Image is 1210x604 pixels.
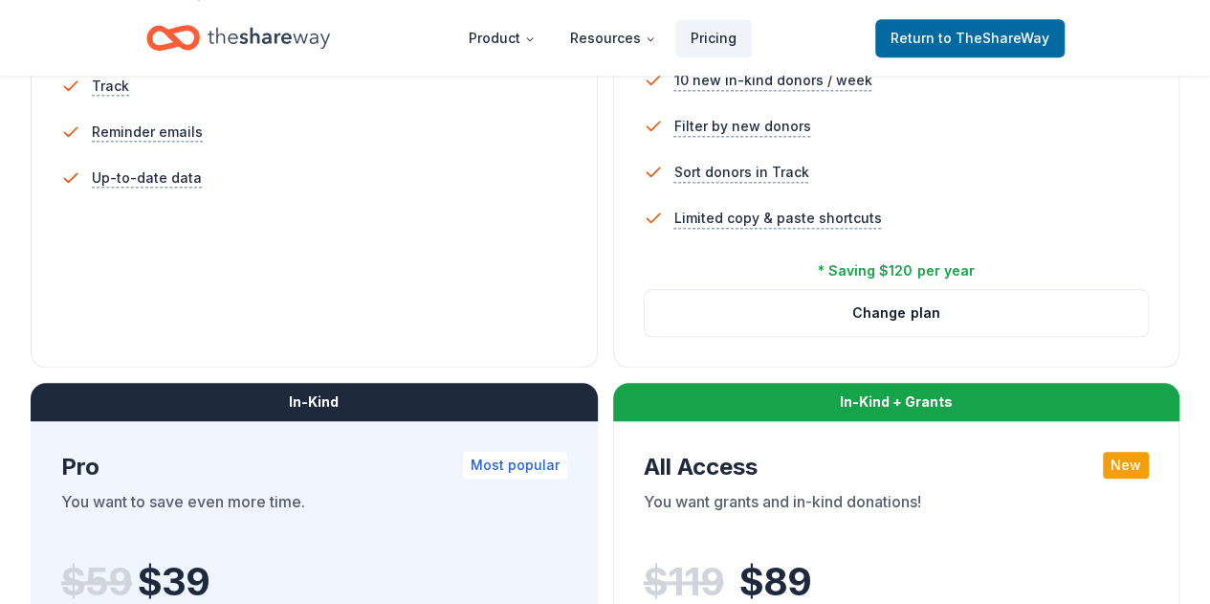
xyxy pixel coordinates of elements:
[453,19,551,57] button: Product
[92,75,129,98] span: Track
[674,115,811,138] span: Filter by new donors
[674,69,872,92] span: 10 new in-kind donors / week
[1103,452,1149,479] div: New
[675,19,752,57] a: Pricing
[61,452,567,482] div: Pro
[674,207,882,230] span: Limited copy & paste shortcuts
[555,19,671,57] button: Resources
[92,167,202,190] span: Up-to-date data
[463,452,567,479] div: Most popular
[645,290,1149,336] button: Change plan
[674,161,809,184] span: Sort donors in Track
[61,490,567,544] div: You want to save even more time.
[146,15,330,60] a: Home
[644,452,1150,482] div: All Access
[875,19,1065,57] a: Returnto TheShareWay
[891,27,1049,50] span: Return
[453,15,752,60] nav: Main
[644,490,1150,544] div: You want grants and in-kind donations!
[31,383,598,421] div: In-Kind
[818,259,974,282] div: * Saving $120 per year
[613,383,1180,421] div: In-Kind + Grants
[92,121,203,144] span: Reminder emails
[938,30,1049,46] span: to TheShareWay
